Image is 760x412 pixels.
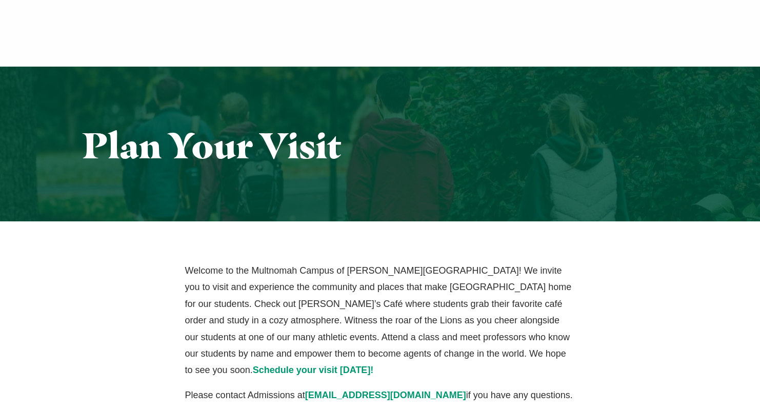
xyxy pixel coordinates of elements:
[83,126,677,165] h1: Plan Your Visit
[185,262,575,379] p: Welcome to the Multnomah Campus of [PERSON_NAME][GEOGRAPHIC_DATA]! We invite you to visit and exp...
[253,365,374,375] a: Schedule your visit [DATE]!
[305,390,466,400] a: [EMAIL_ADDRESS][DOMAIN_NAME]
[185,387,575,403] p: Please contact Admissions at if you have any questions.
